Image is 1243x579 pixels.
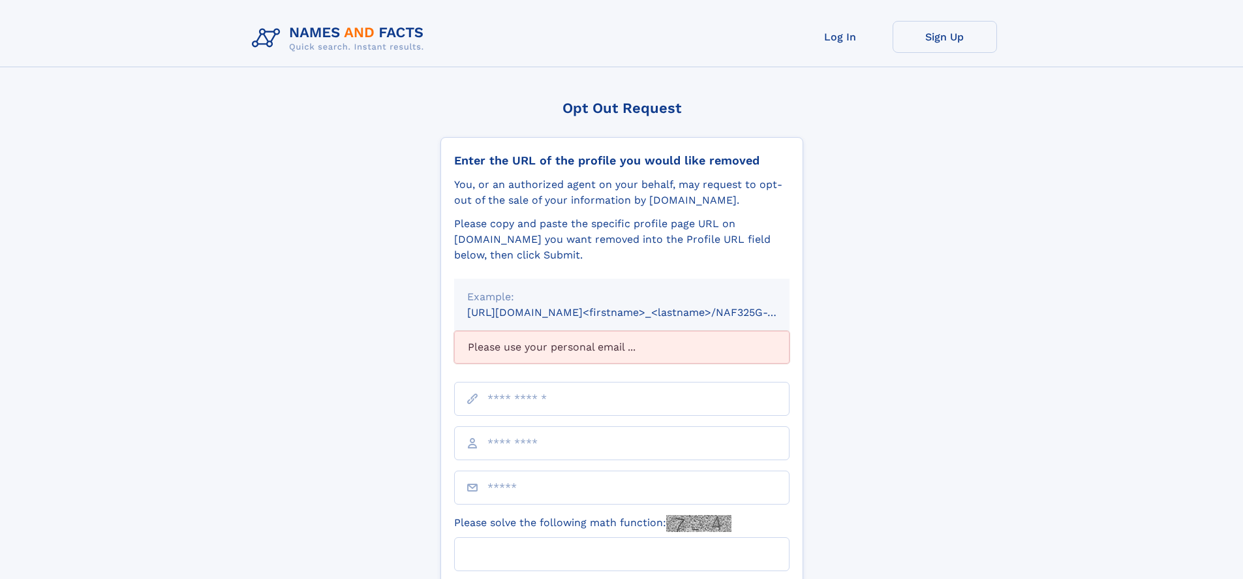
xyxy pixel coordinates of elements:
small: [URL][DOMAIN_NAME]<firstname>_<lastname>/NAF325G-xxxxxxxx [467,306,814,319]
a: Sign Up [893,21,997,53]
label: Please solve the following math function: [454,515,731,532]
div: Enter the URL of the profile you would like removed [454,153,790,168]
div: Please use your personal email ... [454,331,790,364]
div: Example: [467,289,776,305]
a: Log In [788,21,893,53]
div: Please copy and paste the specific profile page URL on [DOMAIN_NAME] you want removed into the Pr... [454,216,790,263]
div: Opt Out Request [440,100,803,116]
div: You, or an authorized agent on your behalf, may request to opt-out of the sale of your informatio... [454,177,790,208]
img: Logo Names and Facts [247,21,435,56]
